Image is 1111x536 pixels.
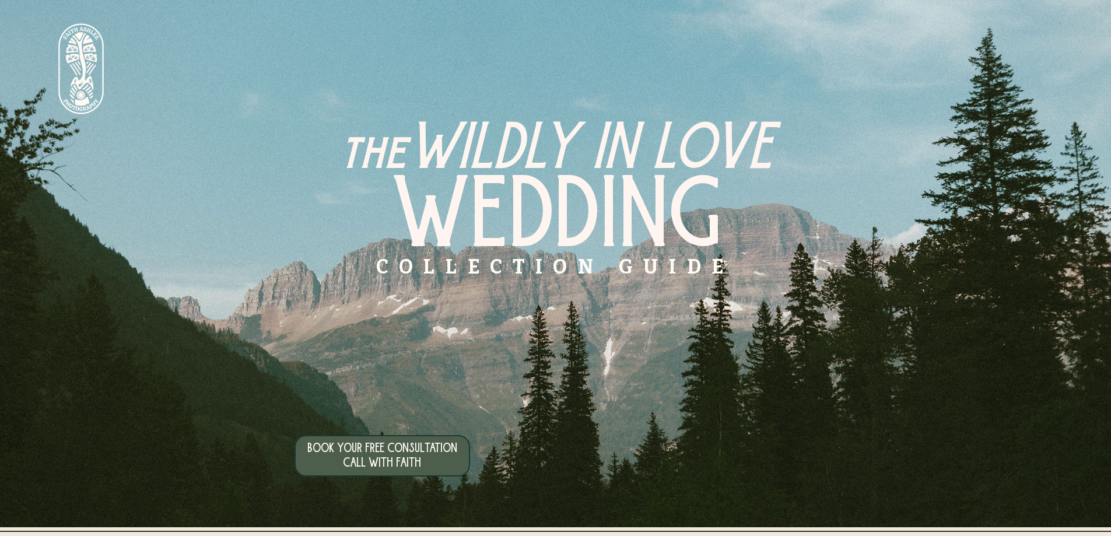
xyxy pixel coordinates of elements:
[24,17,138,120] img: Faith's Logo Black (20).png
[392,164,720,279] span: WEDDING
[307,442,457,471] span: BOOK YOUR FREE CONSULTATION CALL WITH FAITH
[307,443,457,469] a: BOOK YOUR FREE CONSULTATION CALL WITH FAITH
[406,115,772,189] span: WILDLY IN LOVE
[340,121,406,187] span: the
